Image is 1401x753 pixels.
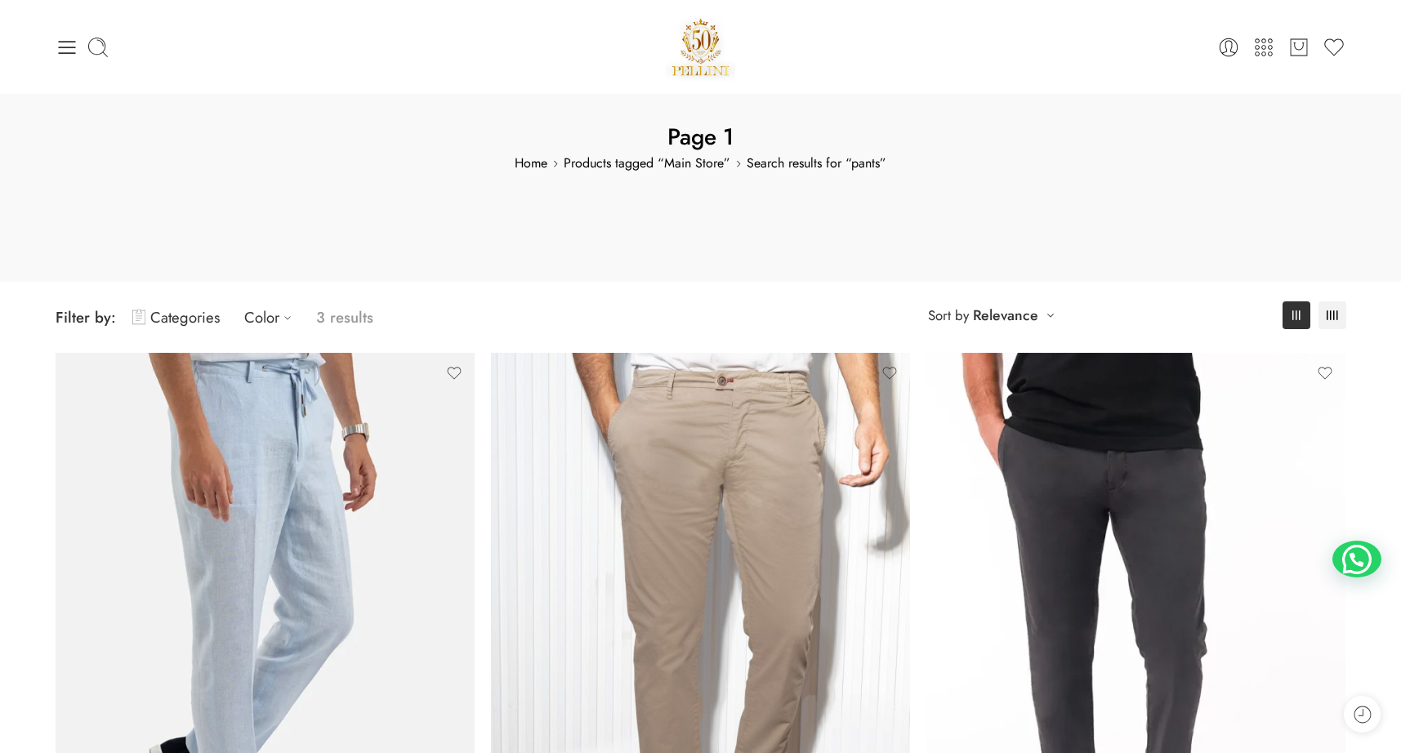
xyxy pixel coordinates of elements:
[1287,36,1310,59] a: Cart
[316,298,373,336] p: 3 results
[56,306,116,328] span: Filter by:
[244,298,300,336] a: Color
[1323,36,1345,59] a: Wishlist
[132,298,220,336] a: Categories
[564,153,730,174] a: Products tagged “Main Store”
[666,12,736,82] img: Pellini
[515,153,547,174] a: Home
[666,12,736,82] a: Pellini -
[56,153,1346,174] span: Search results for “pants”
[973,304,1038,327] a: Relevance
[56,121,1346,153] h1: Page 1
[928,302,969,329] span: Sort by
[1217,36,1240,59] a: Login / Register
